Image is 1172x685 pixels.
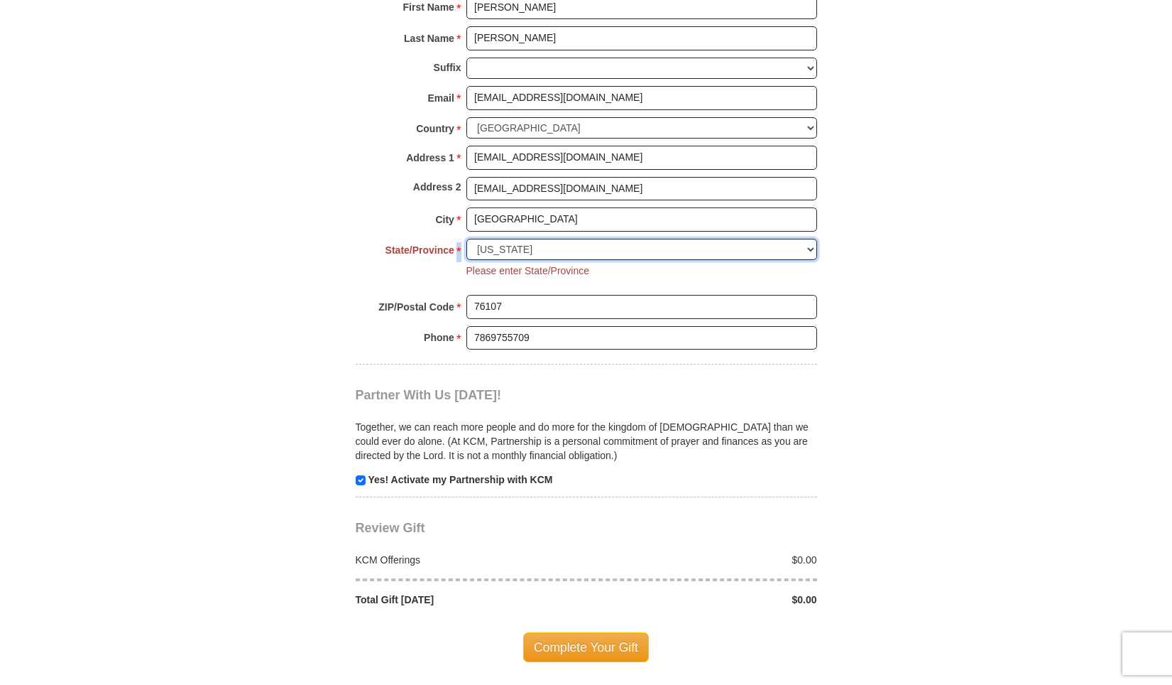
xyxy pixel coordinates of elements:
div: Total Gift [DATE] [348,593,586,607]
li: Please enter State/Province [466,264,590,278]
span: Partner With Us [DATE]! [356,388,502,402]
p: Together, we can reach more people and do more for the kingdom of [DEMOGRAPHIC_DATA] than we coul... [356,420,817,463]
strong: City [435,210,454,230]
span: Review Gift [356,521,425,535]
strong: ZIP/Postal Code [378,297,454,317]
strong: Last Name [404,28,454,48]
strong: Yes! Activate my Partnership with KCM [368,474,552,485]
strong: Email [428,88,454,108]
strong: State/Province [385,240,454,260]
div: $0.00 [586,553,825,567]
strong: Address 1 [406,148,454,168]
div: KCM Offerings [348,553,586,567]
strong: Phone [424,328,454,347]
div: $0.00 [586,593,825,607]
strong: Country [416,119,454,139]
strong: Suffix [434,58,461,77]
strong: Address 2 [413,177,461,197]
span: Complete Your Gift [523,632,649,662]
